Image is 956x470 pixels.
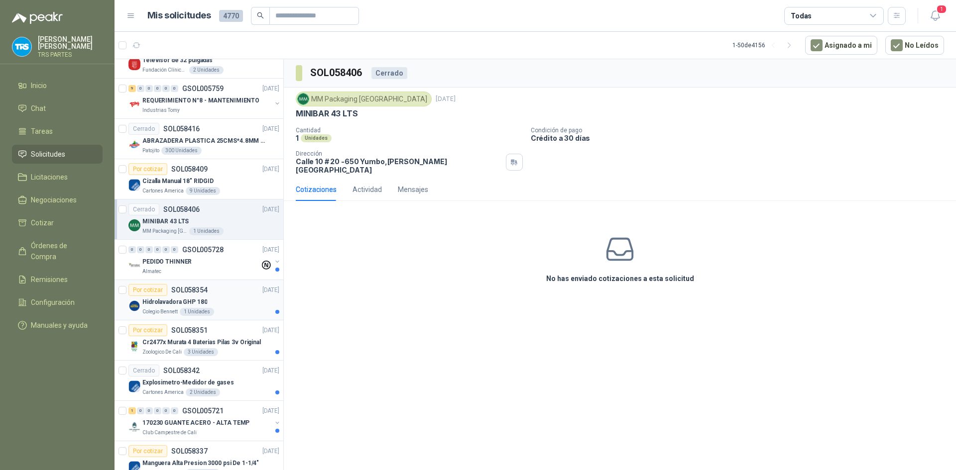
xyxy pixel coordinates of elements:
[128,203,159,215] div: Cerrado
[926,7,944,25] button: 1
[163,125,200,132] p: SOL058416
[257,12,264,19] span: search
[180,308,214,316] div: 1 Unidades
[12,168,103,187] a: Licitaciones
[31,320,88,331] span: Manuales y ayuda
[142,136,266,146] p: ABRAZADERA PLASTICA 25CMS*4.8MM NEGRA
[38,52,103,58] p: TRS PARTES
[128,98,140,110] img: Company Logo
[186,187,220,195] div: 9 Unidades
[262,205,279,214] p: [DATE]
[12,99,103,118] a: Chat
[296,134,299,142] p: 1
[12,145,103,164] a: Solicitudes
[805,36,877,55] button: Asignado a mi
[436,94,456,104] p: [DATE]
[142,177,214,186] p: Cizalla Manual 18" RIDGID
[189,66,224,74] div: 2 Unidades
[142,308,178,316] p: Colegio Bennett
[142,429,197,437] p: Club Campestre de Cali
[31,194,77,205] span: Negociaciones
[298,94,309,104] img: Company Logo
[154,85,161,92] div: 0
[137,407,144,414] div: 0
[115,119,283,159] a: CerradoSOL058416[DATE] Company LogoABRAZADERA PLASTICA 25CMS*4.8MM NEGRAPatojito300 Unidades
[12,37,31,56] img: Company Logo
[142,227,187,235] p: MM Packaging [GEOGRAPHIC_DATA]
[128,407,136,414] div: 1
[791,10,812,21] div: Todas
[296,127,523,134] p: Cantidad
[296,184,337,195] div: Cotizaciones
[115,280,283,320] a: Por cotizarSOL058354[DATE] Company LogoHidrolavadora GHP 180Colegio Bennett1 Unidades
[12,213,103,232] a: Cotizar
[154,246,161,253] div: 0
[219,10,243,22] span: 4770
[115,199,283,240] a: CerradoSOL058406[DATE] Company LogoMINIBAR 43 LTSMM Packaging [GEOGRAPHIC_DATA]1 Unidades
[31,126,53,137] span: Tareas
[145,85,153,92] div: 0
[171,286,208,293] p: SOL058354
[12,76,103,95] a: Inicio
[142,268,161,276] p: Almatec
[398,184,428,195] div: Mensajes
[137,85,144,92] div: 0
[142,66,187,74] p: Fundación Clínica Shaio
[163,206,200,213] p: SOL058406
[182,407,224,414] p: GSOL005721
[162,85,170,92] div: 0
[142,378,234,387] p: Explosimetro-Medidor de gases
[128,219,140,231] img: Company Logo
[171,448,208,455] p: SOL058337
[128,421,140,433] img: Company Logo
[128,380,140,392] img: Company Logo
[142,388,184,396] p: Cartones America
[31,240,93,262] span: Órdenes de Compra
[137,246,144,253] div: 0
[128,179,140,191] img: Company Logo
[115,159,283,199] a: Por cotizarSOL058409[DATE] Company LogoCizalla Manual 18" RIDGIDCartones America9 Unidades
[31,80,47,91] span: Inicio
[171,407,178,414] div: 0
[262,406,279,416] p: [DATE]
[262,285,279,295] p: [DATE]
[154,407,161,414] div: 0
[31,149,65,160] span: Solicitudes
[531,134,952,142] p: Crédito a 30 días
[12,270,103,289] a: Remisiones
[171,327,208,334] p: SOL058351
[371,67,407,79] div: Cerrado
[142,459,259,468] p: Manguera Alta Presion 3000 psi De 1-1/4"
[161,147,202,155] div: 300 Unidades
[142,257,192,267] p: PEDIDO THINNER
[147,8,211,23] h1: Mis solicitudes
[262,84,279,94] p: [DATE]
[262,165,279,174] p: [DATE]
[31,297,75,308] span: Configuración
[115,320,283,361] a: Por cotizarSOL058351[DATE] Company LogoCr2477x Murata 4 Baterias Pilas 3v OriginalZoologico De Ca...
[128,83,281,114] a: 9 0 0 0 0 0 GSOL005759[DATE] Company LogoREQUERIMIENTO N°8 - MANTENIMIENTOIndustrias Tomy
[142,96,259,105] p: REQUERIMIENTO N°8 - MANTENIMIENTO
[171,246,178,253] div: 0
[262,447,279,456] p: [DATE]
[162,407,170,414] div: 0
[12,190,103,209] a: Negociaciones
[189,227,224,235] div: 1 Unidades
[186,388,220,396] div: 2 Unidades
[145,246,153,253] div: 0
[262,124,279,134] p: [DATE]
[128,324,167,336] div: Por cotizar
[12,316,103,335] a: Manuales y ayuda
[182,246,224,253] p: GSOL005728
[142,56,213,65] p: Televisor de 32 pulgadas
[128,85,136,92] div: 9
[142,348,182,356] p: Zoologico De Cali
[142,187,184,195] p: Cartones America
[296,108,358,119] p: MINIBAR 43 LTS
[128,244,281,276] a: 0 0 0 0 0 0 GSOL005728[DATE] Company LogoPEDIDO THINNERAlmatec
[162,246,170,253] div: 0
[142,217,189,226] p: MINIBAR 43 LTS
[885,36,944,55] button: No Leídos
[296,92,432,106] div: MM Packaging [GEOGRAPHIC_DATA]
[142,418,249,428] p: 170230 GUANTE ACERO - ALTA TEMP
